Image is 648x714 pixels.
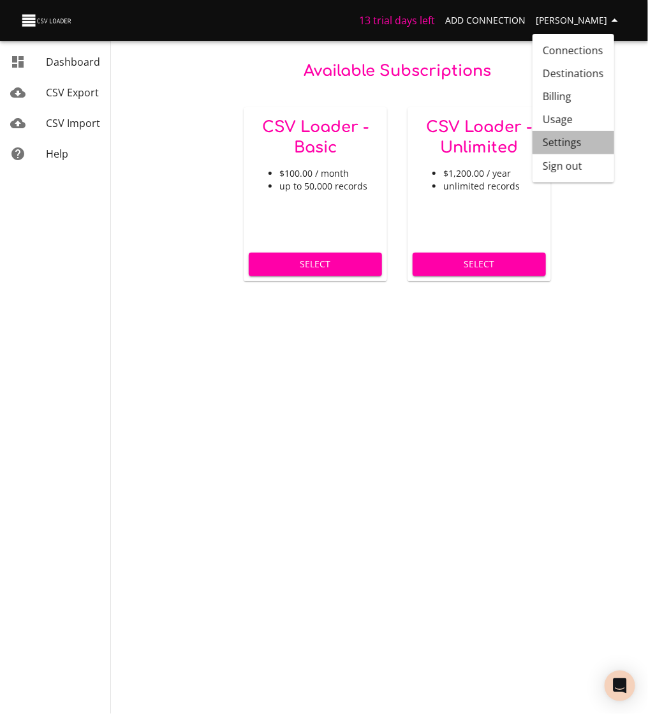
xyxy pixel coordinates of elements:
span: Help [46,147,68,161]
li: $100.00 / month [279,167,377,180]
div: Open Intercom Messenger [605,671,635,701]
h5: CSV Loader - Basic [254,117,377,158]
span: CSV Export [46,86,99,100]
a: Destinations [533,62,614,85]
span: Select [423,257,536,272]
li: $1,200.00 / year [443,167,541,180]
li: Sign out [533,154,614,177]
button: Select [249,253,382,276]
h5: Available Subscriptions [244,61,550,82]
span: CSV Import [46,116,100,130]
button: [PERSON_NAME] [531,9,628,33]
span: Select [259,257,372,272]
button: Select [413,253,546,276]
a: Billing [533,85,614,108]
span: Dashboard [46,55,100,69]
li: unlimited records [443,180,541,193]
a: Settings [533,131,614,154]
span: [PERSON_NAME] [536,13,622,29]
a: Usage [533,108,614,131]
a: Add Connection [440,9,531,33]
span: Add Connection [445,13,526,29]
h6: 13 trial days left [359,11,435,29]
a: Connections [533,39,614,62]
li: up to 50,000 records [279,180,377,193]
img: CSV Loader [20,11,74,29]
h5: CSV Loader - Unlimited [418,117,541,158]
